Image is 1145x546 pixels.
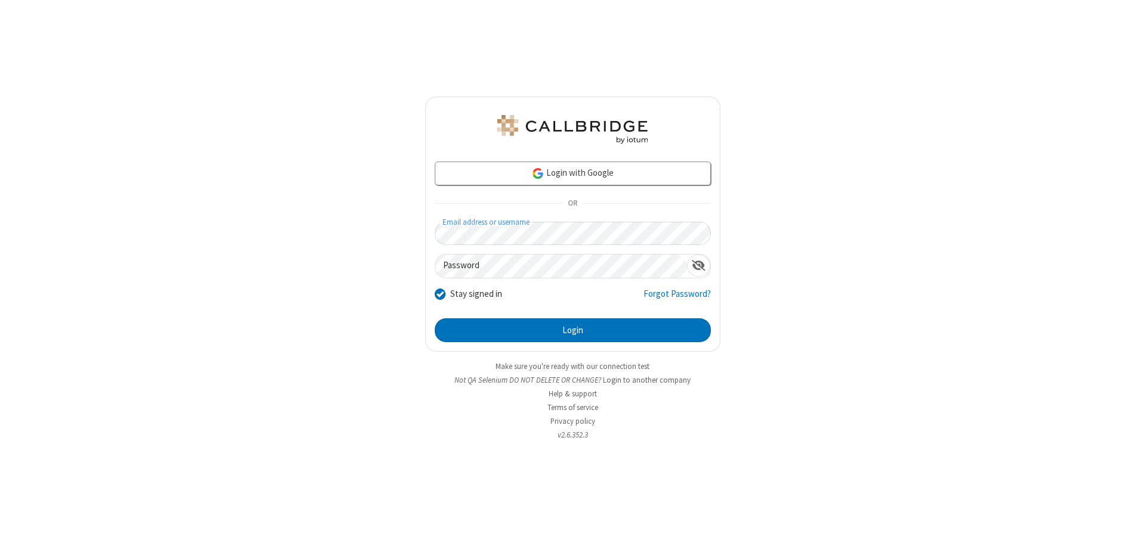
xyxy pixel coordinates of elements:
a: Help & support [549,389,597,399]
a: Privacy policy [550,416,595,426]
span: OR [563,196,582,212]
button: Login to another company [603,374,691,386]
label: Stay signed in [450,287,502,301]
img: QA Selenium DO NOT DELETE OR CHANGE [495,115,650,144]
button: Login [435,318,711,342]
li: v2.6.352.3 [425,429,720,440]
a: Terms of service [547,402,598,412]
a: Make sure you're ready with our connection test [496,361,649,371]
a: Login with Google [435,162,711,185]
li: Not QA Selenium DO NOT DELETE OR CHANGE? [425,374,720,386]
iframe: Chat [1115,515,1136,538]
img: google-icon.png [531,167,544,180]
div: Show password [687,255,710,277]
a: Forgot Password? [643,287,711,310]
input: Email address or username [435,222,711,245]
input: Password [435,255,687,278]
